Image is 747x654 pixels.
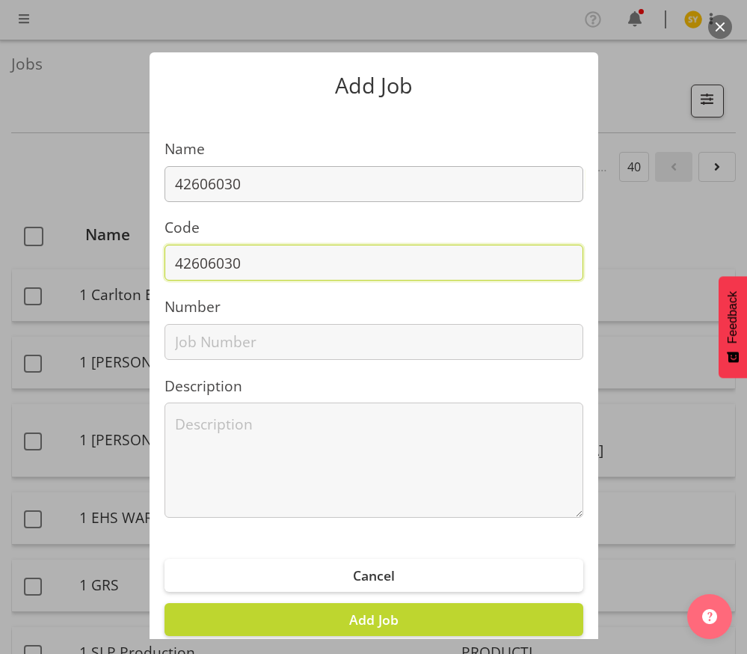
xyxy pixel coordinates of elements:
input: Job Name [165,166,583,202]
input: Job Code [165,245,583,281]
label: Name [165,138,583,160]
p: Add Job [165,75,583,97]
span: Cancel [353,566,395,584]
button: Feedback - Show survey [719,276,747,378]
label: Description [165,376,583,397]
span: Feedback [726,291,740,343]
input: Job Number [165,324,583,360]
span: Add Job [349,611,399,629]
button: Cancel [165,559,583,592]
img: help-xxl-2.png [702,609,717,624]
label: Code [165,217,583,239]
button: Add Job [165,603,583,636]
label: Number [165,296,583,318]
